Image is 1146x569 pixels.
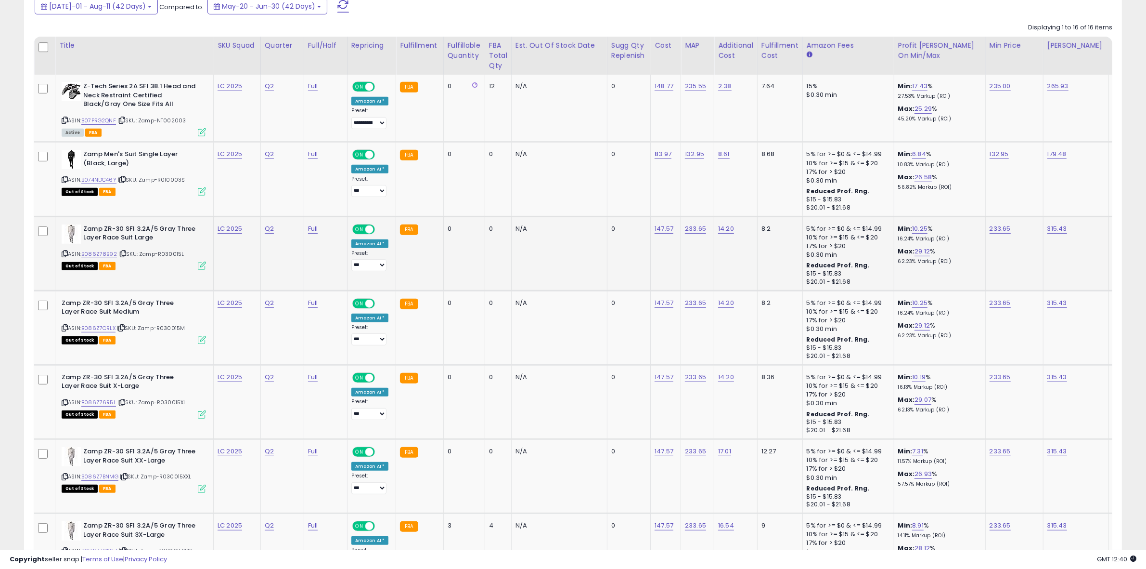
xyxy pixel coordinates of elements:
[83,225,200,245] b: Zamp ZR-30 SFI 3.2A/5 Gray Three Layer Race Suit Large
[400,373,418,384] small: FBA
[515,82,600,91] p: N/A
[351,398,389,420] div: Preset:
[351,324,389,346] div: Preset:
[351,107,389,129] div: Preset:
[1047,447,1067,456] a: 315.43
[898,407,978,413] p: 62.13% Markup (ROI)
[807,242,887,251] div: 17% for > $20
[400,40,439,51] div: Fulfillment
[353,151,365,159] span: ON
[400,82,418,93] small: FBA
[308,224,318,234] a: Full
[807,484,870,492] b: Reduced Prof. Rng.
[308,521,318,530] a: Full
[218,81,242,91] a: LC 2025
[898,161,978,168] p: 10.83% Markup (ROI)
[761,447,795,456] div: 12.27
[807,325,887,333] div: $0.30 min
[807,278,887,286] div: $20.01 - $21.68
[81,117,116,125] a: B07PRG2QNF
[10,555,45,564] strong: Copyright
[807,91,887,99] div: $0.30 min
[914,247,930,256] a: 29.12
[62,447,81,466] img: 41MwIT+7CBL._SL40_.jpg
[898,236,978,242] p: 16.24% Markup (ROI)
[898,458,978,465] p: 11.57% Markup (ROI)
[82,555,123,564] a: Terms of Use
[914,321,930,331] a: 29.12
[489,299,504,307] div: 0
[515,521,600,530] p: N/A
[685,447,706,456] a: 233.65
[807,299,887,307] div: 5% for >= $0 & <= $14.99
[373,225,388,233] span: OFF
[351,462,389,471] div: Amazon AI *
[117,398,186,406] span: | SKU: Zamp-R030015XL
[400,521,418,532] small: FBA
[807,474,887,482] div: $0.30 min
[222,1,315,11] span: May-20 - Jun-30 (42 Days)
[265,40,300,51] div: Quarter
[685,521,706,530] a: 233.65
[807,399,887,408] div: $0.30 min
[807,233,887,242] div: 10% for >= $15 & <= $20
[761,82,795,91] div: 7.64
[761,150,795,159] div: 8.68
[400,447,418,458] small: FBA
[898,224,913,233] b: Min:
[265,298,274,308] a: Q2
[489,150,504,159] div: 0
[898,93,978,100] p: 27.53% Markup (ROI)
[62,373,179,393] b: Zamp ZR-30 SFI 3.2A/5 Gray Three Layer Race Suit X-Large
[898,521,978,539] div: %
[353,373,365,382] span: ON
[898,225,978,242] div: %
[807,225,887,233] div: 5% for >= $0 & <= $14.99
[655,224,673,234] a: 147.57
[373,151,388,159] span: OFF
[898,373,978,391] div: %
[62,485,98,493] span: All listings that are currently out of stock and unavailable for purchase on Amazon
[807,150,887,159] div: 5% for >= $0 & <= $14.99
[218,521,242,530] a: LC 2025
[448,82,477,91] div: 0
[807,447,887,456] div: 5% for >= $0 & <= $14.99
[62,410,98,419] span: All listings that are currently out of stock and unavailable for purchase on Amazon
[62,150,206,195] div: ASIN:
[62,336,98,344] span: All listings that are currently out of stock and unavailable for purchase on Amazon
[898,82,978,100] div: %
[914,395,931,405] a: 29.07
[353,225,365,233] span: ON
[898,247,915,256] b: Max:
[99,188,116,196] span: FBA
[308,372,318,382] a: Full
[353,448,365,456] span: ON
[62,150,81,169] img: 31hXHORCN4L._SL40_.jpg
[159,2,204,12] span: Compared to:
[351,536,389,545] div: Amazon AI *
[99,262,116,270] span: FBA
[685,149,704,159] a: 132.95
[807,521,887,530] div: 5% for >= $0 & <= $14.99
[685,81,706,91] a: 235.55
[489,373,504,382] div: 0
[898,310,978,317] p: 16.24% Markup (ROI)
[448,521,477,530] div: 3
[807,456,887,464] div: 10% for >= $15 & <= $20
[655,40,677,51] div: Cost
[218,224,242,234] a: LC 2025
[655,149,671,159] a: 83.97
[351,165,389,173] div: Amazon AI *
[685,298,706,308] a: 233.65
[218,40,257,51] div: SKU Squad
[990,447,1011,456] a: 233.65
[807,530,887,539] div: 10% for >= $15 & <= $20
[912,521,924,530] a: 8.91
[914,469,932,479] a: 26.93
[898,149,913,159] b: Min:
[914,172,932,182] a: 26.58
[807,344,887,352] div: $15 - $15.83
[807,501,887,509] div: $20.01 - $21.68
[611,150,644,159] div: 0
[99,485,116,493] span: FBA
